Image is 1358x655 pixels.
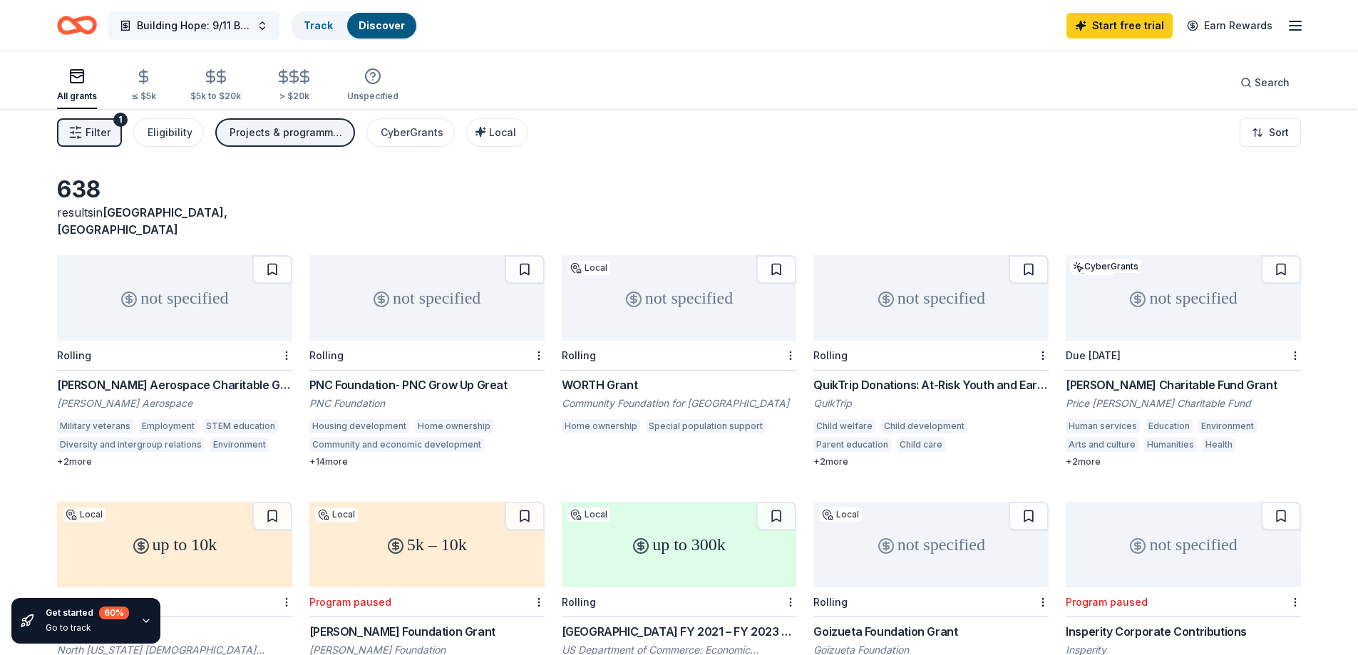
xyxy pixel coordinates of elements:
div: [PERSON_NAME] Charitable Fund Grant [1066,376,1301,393]
a: Home [57,9,97,42]
div: Arts and culture [1066,438,1138,452]
div: Environment [1198,419,1257,433]
button: Local [466,118,528,147]
div: Insperity Corporate Contributions [1066,623,1301,640]
div: CyberGrants [1070,259,1141,273]
div: Rolling [813,349,848,361]
div: STEM education [203,419,278,433]
div: up to 300k [562,502,797,587]
div: not specified [813,502,1049,587]
div: ≤ $5k [131,91,156,102]
div: 638 [57,175,292,204]
div: [PERSON_NAME] Aerospace Charitable Giving [57,376,292,393]
div: 1 [113,113,128,127]
div: Military veterans [57,419,133,433]
div: Rolling [813,596,848,608]
div: not specified [1066,502,1301,587]
span: Building Hope: 9/11 Build [137,17,251,34]
div: All grants [57,91,97,102]
div: Home ownership [562,419,640,433]
div: Community Foundation for [GEOGRAPHIC_DATA] [562,396,797,411]
button: Search [1229,68,1301,97]
a: Track [304,19,333,31]
button: Projects & programming, General operations [215,118,355,147]
div: Community and economic development [309,438,484,452]
div: Environment [210,438,269,452]
a: Earn Rewards [1178,13,1281,38]
a: Discover [359,19,405,31]
a: not specifiedLocalCyberGrantsDue [DATE][PERSON_NAME] Charitable Fund GrantPrice [PERSON_NAME] Cha... [1066,255,1301,468]
div: + 2 more [1066,456,1301,468]
div: Child welfare [813,419,875,433]
div: + 14 more [309,456,545,468]
div: up to 10k [57,502,292,587]
button: > $20k [275,63,313,109]
div: PNC Foundation [309,396,545,411]
div: Program paused [309,596,391,608]
div: [PERSON_NAME] Aerospace [57,396,292,411]
div: PNC Foundation- PNC Grow Up Great [309,376,545,393]
div: Employment [139,419,197,433]
div: + 2 more [813,456,1049,468]
div: Local [567,507,610,522]
button: Sort [1240,118,1301,147]
div: Rolling [309,349,344,361]
span: [GEOGRAPHIC_DATA], [GEOGRAPHIC_DATA] [57,205,227,237]
div: CyberGrants [381,124,443,141]
div: Home ownership [415,419,493,433]
span: Filter [86,124,110,141]
div: Parent education [813,438,891,452]
div: 60 % [99,607,129,619]
button: Building Hope: 9/11 Build [108,11,279,40]
div: [GEOGRAPHIC_DATA] FY 2021 – FY 2023 EDA Planning and Local Technical Assistance [562,623,797,640]
div: Special population support [646,419,766,433]
div: > $20k [275,91,313,102]
div: Child care [897,438,945,452]
button: Filter1 [57,118,122,147]
div: Unspecified [347,91,398,102]
div: not specified [57,255,292,341]
div: Child development [881,419,967,433]
div: WORTH Grant [562,376,797,393]
div: Local [63,507,106,522]
div: Housing development [309,419,409,433]
div: Eligibility [148,124,192,141]
div: Health [1203,438,1235,452]
button: ≤ $5k [131,63,156,109]
div: QuikTrip [813,396,1049,411]
a: not specifiedRollingPNC Foundation- PNC Grow Up GreatPNC FoundationHousing developmentHome owners... [309,255,545,468]
div: Diversity and intergroup relations [57,438,205,452]
div: Rolling [562,349,596,361]
div: Education [1146,419,1193,433]
div: Rolling [562,596,596,608]
div: Humanities [1144,438,1197,452]
div: not specified [1066,255,1301,341]
button: Eligibility [133,118,204,147]
div: Goizueta Foundation Grant [813,623,1049,640]
span: Sort [1269,124,1289,141]
div: Local [567,261,610,275]
span: in [57,205,227,237]
a: Start free trial [1066,13,1173,38]
span: Local [489,126,516,138]
div: Projects & programming, General operations [230,124,344,141]
div: Due [DATE] [1066,349,1121,361]
span: Search [1255,74,1290,91]
div: 5k – 10k [309,502,545,587]
button: All grants [57,62,97,109]
button: TrackDiscover [291,11,418,40]
div: Rolling [57,349,91,361]
div: results [57,204,292,238]
a: not specifiedLocalRollingWORTH GrantCommunity Foundation for [GEOGRAPHIC_DATA]Home ownershipSpeci... [562,255,797,438]
div: not specified [813,255,1049,341]
div: Human services [1066,419,1140,433]
button: $5k to $20k [190,63,241,109]
div: $5k to $20k [190,91,241,102]
div: Go to track [46,622,129,634]
div: QuikTrip Donations: At-Risk Youth and Early Childhood Education [813,376,1049,393]
div: [PERSON_NAME] Foundation Grant [309,623,545,640]
a: not specifiedRolling[PERSON_NAME] Aerospace Charitable Giving[PERSON_NAME] AerospaceMilitary vete... [57,255,292,468]
div: not specified [562,255,797,341]
div: Local [819,507,862,522]
a: not specifiedRollingQuikTrip Donations: At-Risk Youth and Early Childhood EducationQuikTripChild ... [813,255,1049,468]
